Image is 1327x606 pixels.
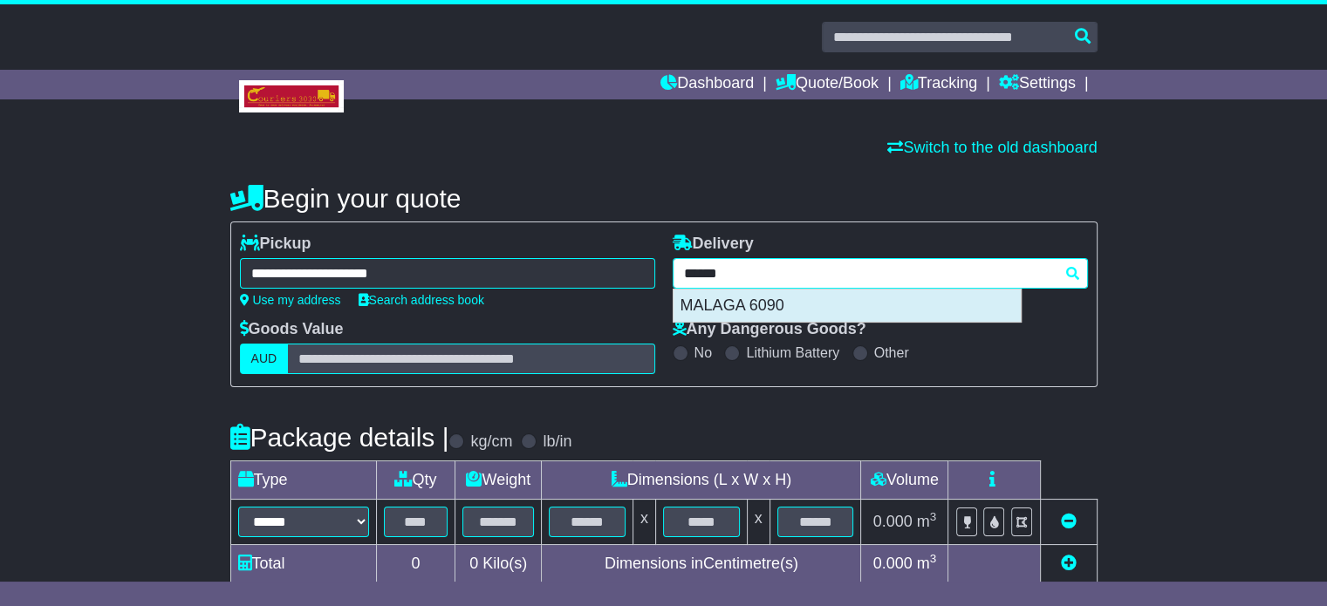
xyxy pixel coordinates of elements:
label: Delivery [673,235,754,254]
span: m [917,513,937,530]
typeahead: Please provide city [673,258,1088,289]
h4: Begin your quote [230,184,1098,213]
a: Search address book [359,293,484,307]
a: Settings [999,70,1076,99]
h4: Package details | [230,423,449,452]
td: Dimensions (L x W x H) [542,461,861,500]
a: Remove this item [1061,513,1077,530]
a: Switch to the old dashboard [887,139,1097,156]
td: Total [230,545,376,583]
label: Goods Value [240,320,344,339]
a: Add new item [1061,555,1077,572]
a: Quote/Book [776,70,879,99]
label: kg/cm [470,432,512,452]
div: MALAGA 6090 [674,289,1021,323]
span: 0 [469,555,478,572]
label: Pickup [240,235,311,254]
td: Weight [455,461,542,500]
span: m [917,555,937,572]
td: Dimensions in Centimetre(s) [542,545,861,583]
a: Use my address [240,293,341,307]
label: Any Dangerous Goods? [673,320,866,339]
a: Tracking [900,70,977,99]
td: Volume [861,461,948,500]
sup: 3 [930,552,937,565]
td: x [747,500,770,545]
label: Lithium Battery [746,344,839,361]
td: Qty [376,461,455,500]
td: Kilo(s) [455,545,542,583]
td: x [633,500,655,545]
td: Type [230,461,376,500]
td: 0 [376,545,455,583]
span: 0.000 [873,555,913,572]
a: Dashboard [660,70,754,99]
label: lb/in [543,432,571,452]
sup: 3 [930,510,937,523]
label: Other [874,344,909,361]
label: AUD [240,344,289,374]
label: No [694,344,712,361]
span: 0.000 [873,513,913,530]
